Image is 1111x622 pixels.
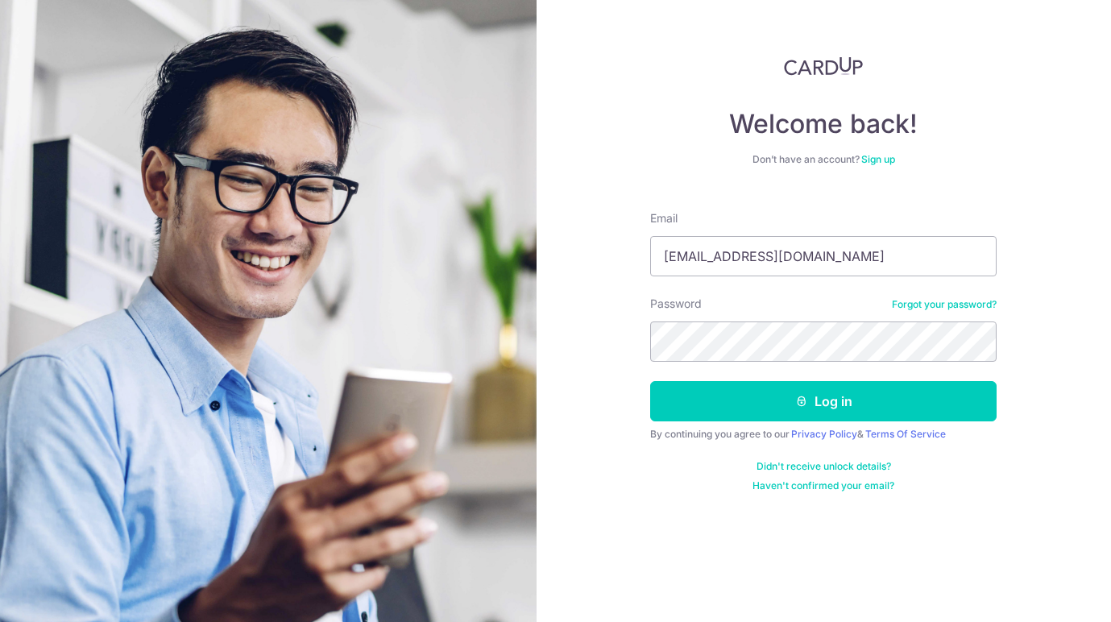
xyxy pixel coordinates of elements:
a: Haven't confirmed your email? [752,479,894,492]
div: Don’t have an account? [650,153,997,166]
img: CardUp Logo [784,56,863,76]
div: By continuing you agree to our & [650,428,997,441]
a: Sign up [861,153,895,165]
a: Forgot your password? [892,298,997,311]
h4: Welcome back! [650,108,997,140]
label: Password [650,296,702,312]
a: Terms Of Service [865,428,946,440]
a: Didn't receive unlock details? [757,460,891,473]
input: Enter your Email [650,236,997,276]
button: Log in [650,381,997,421]
a: Privacy Policy [791,428,857,440]
label: Email [650,210,678,226]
